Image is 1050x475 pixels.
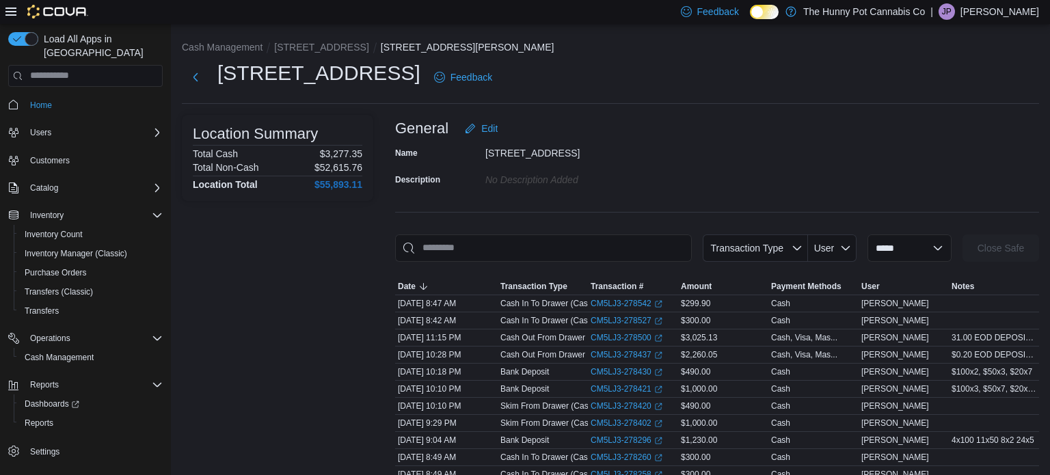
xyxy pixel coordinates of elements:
p: Cash In To Drawer (Cash 1) [500,315,602,326]
span: Inventory Count [19,226,163,243]
span: Close Safe [978,241,1024,255]
div: [DATE] 9:04 AM [395,432,498,448]
button: Next [182,64,209,91]
button: Transaction Type [498,278,588,295]
div: Cash [771,435,790,446]
span: $490.00 [681,401,710,411]
a: Settings [25,444,65,460]
button: Inventory [3,206,168,225]
span: Dark Mode [750,19,751,20]
span: Customers [25,152,163,169]
svg: External link [654,351,662,359]
a: CM5LJ3-278402External link [591,418,662,429]
button: Operations [3,329,168,348]
div: [DATE] 8:47 AM [395,295,498,312]
button: Cash Management [182,42,262,53]
div: [DATE] 8:49 AM [395,449,498,465]
span: Home [30,100,52,111]
span: Cash Management [25,352,94,363]
span: Payment Methods [771,281,842,292]
span: User [861,281,880,292]
p: Skim From Drawer (Cash 1) [500,418,602,429]
svg: External link [654,385,662,394]
span: $100x2, $50x3, $20x7 [952,366,1032,377]
span: $1,230.00 [681,435,717,446]
a: CM5LJ3-278500External link [591,332,662,343]
svg: External link [654,317,662,325]
span: [PERSON_NAME] [861,401,929,411]
span: Dashboards [25,398,79,409]
a: CM5LJ3-278437External link [591,349,662,360]
p: Bank Deposit [500,383,549,394]
span: Operations [25,330,163,347]
span: Purchase Orders [19,264,163,281]
h4: Location Total [193,179,258,190]
span: Transaction # [591,281,643,292]
div: Cash [771,401,790,411]
span: Load All Apps in [GEOGRAPHIC_DATA] [38,32,163,59]
span: [PERSON_NAME] [861,435,929,446]
div: [DATE] 10:10 PM [395,381,498,397]
button: Users [3,123,168,142]
a: Cash Management [19,349,99,366]
span: $100x3, $50x7, $20x17, $5x2 [952,383,1036,394]
span: [PERSON_NAME] [861,383,929,394]
span: $490.00 [681,366,710,377]
button: Catalog [3,178,168,198]
div: [DATE] 10:18 PM [395,364,498,380]
span: 4x100 11x50 8x2 24x5 [952,435,1034,446]
button: Date [395,278,498,295]
span: Date [398,281,416,292]
span: User [814,243,835,254]
p: | [930,3,933,20]
span: Reports [25,418,53,429]
button: Operations [25,330,76,347]
a: Dashboards [19,396,85,412]
svg: External link [654,300,662,308]
button: Reports [3,375,168,394]
span: [PERSON_NAME] [861,418,929,429]
a: CM5LJ3-278296External link [591,435,662,446]
span: [PERSON_NAME] [861,332,929,343]
a: Home [25,97,57,113]
svg: External link [654,334,662,342]
h3: Location Summary [193,126,318,142]
p: Cash In To Drawer (Cash 2) [500,452,602,463]
span: Home [25,96,163,113]
button: User [808,234,857,262]
span: [PERSON_NAME] [861,315,929,326]
div: No Description added [485,169,669,185]
a: Reports [19,415,59,431]
span: $2,260.05 [681,349,717,360]
nav: An example of EuiBreadcrumbs [182,40,1039,57]
div: [STREET_ADDRESS] [485,142,669,159]
a: CM5LJ3-278421External link [591,383,662,394]
span: Reports [19,415,163,431]
p: The Hunny Pot Cannabis Co [803,3,925,20]
span: 31.00 EOD DEPOSIT [PERSON_NAME] [PERSON_NAME] [PERSON_NAME] [952,332,1036,343]
button: Purchase Orders [14,263,168,282]
button: Inventory [25,207,69,223]
span: Transfers [19,303,163,319]
span: Notes [952,281,974,292]
a: Customers [25,152,75,169]
button: Reports [14,413,168,433]
button: Inventory Manager (Classic) [14,244,168,263]
span: Edit [481,122,498,135]
span: $3,025.13 [681,332,717,343]
span: Reports [25,377,163,393]
svg: External link [654,403,662,411]
span: [PERSON_NAME] [861,298,929,309]
p: [PERSON_NAME] [960,3,1039,20]
a: CM5LJ3-278527External link [591,315,662,326]
span: Settings [25,442,163,459]
span: Catalog [30,182,58,193]
span: Catalog [25,180,163,196]
div: Jason Polizzi [939,3,955,20]
span: [PERSON_NAME] [861,366,929,377]
div: [DATE] 9:29 PM [395,415,498,431]
h6: Total Non-Cash [193,162,259,173]
span: Transaction Type [500,281,567,292]
button: Transaction Type [703,234,808,262]
span: Reports [30,379,59,390]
